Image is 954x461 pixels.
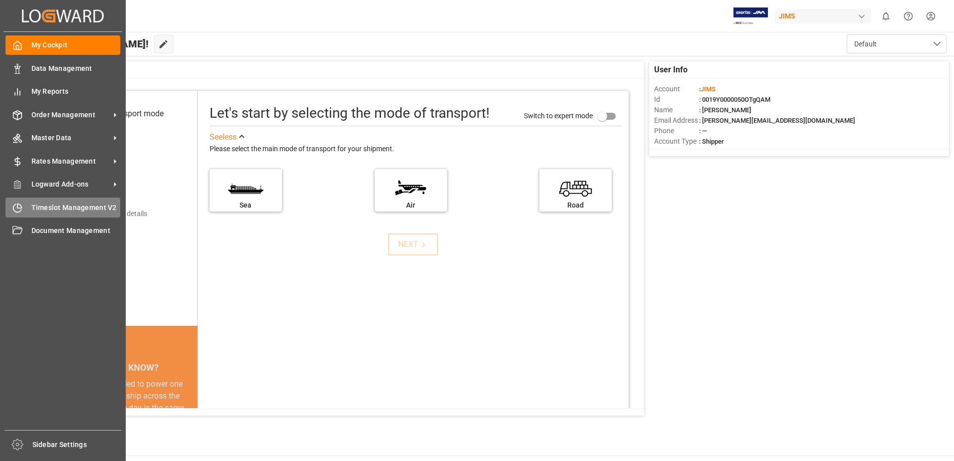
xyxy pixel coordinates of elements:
span: Rates Management [31,156,110,167]
a: Timeslot Management V2 [5,198,120,217]
span: : — [699,127,707,135]
span: Name [654,105,699,115]
span: Master Data [31,133,110,143]
span: Sidebar Settings [32,440,122,450]
span: Timeslot Management V2 [31,203,121,213]
div: Air [380,200,442,211]
span: Logward Add-ons [31,179,110,190]
span: Default [854,39,877,49]
a: My Reports [5,82,120,101]
span: : 0019Y0000050OTgQAM [699,96,770,103]
span: Switch to expert mode [524,111,593,119]
span: Id [654,94,699,105]
div: Let's start by selecting the mode of transport! [210,103,489,124]
span: Order Management [31,110,110,120]
button: NEXT [388,233,438,255]
span: JIMS [701,85,715,93]
button: open menu [847,34,947,53]
img: Exertis%20JAM%20-%20Email%20Logo.jpg_1722504956.jpg [733,7,768,25]
span: Hello [PERSON_NAME]! [41,34,149,53]
a: Document Management [5,221,120,240]
span: Email Address [654,115,699,126]
span: : [699,85,715,93]
span: User Info [654,64,688,76]
span: Account [654,84,699,94]
div: See less [210,131,237,143]
div: Add shipping details [85,209,147,219]
span: Account Type [654,136,699,147]
span: Document Management [31,226,121,236]
span: : [PERSON_NAME][EMAIL_ADDRESS][DOMAIN_NAME] [699,117,855,124]
div: NEXT [398,238,429,250]
a: Data Management [5,58,120,78]
span: : [PERSON_NAME] [699,106,751,114]
span: My Reports [31,86,121,97]
div: Please select the main mode of transport for your shipment. [210,143,622,155]
div: Sea [215,200,277,211]
div: Road [544,200,607,211]
span: : Shipper [699,138,724,145]
a: My Cockpit [5,35,120,55]
span: My Cockpit [31,40,121,50]
span: Phone [654,126,699,136]
span: Data Management [31,63,121,74]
